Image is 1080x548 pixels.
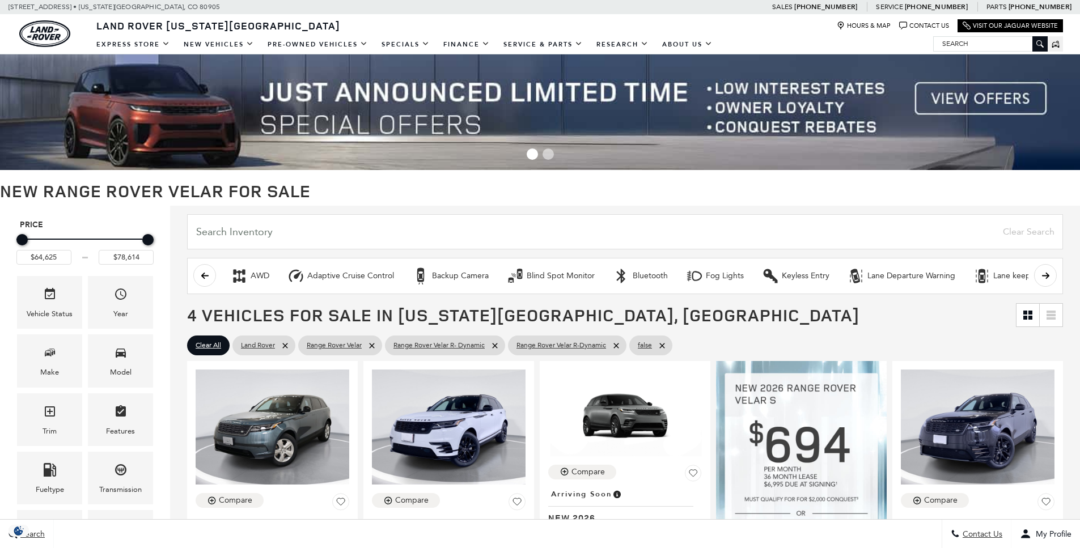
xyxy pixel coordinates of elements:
[1011,520,1080,548] button: Open user profile menu
[904,516,996,529] span: Available at Retailer
[372,369,526,485] img: 2025 LAND ROVER Range Rover Velar Dynamic SE
[142,234,154,245] div: Maximum Price
[432,271,489,281] div: Backup Camera
[412,267,429,284] div: Backup Camera
[393,338,485,352] span: Range Rover Velar R- Dynamic
[187,303,859,326] span: 4 Vehicles for Sale in [US_STATE][GEOGRAPHIC_DATA], [GEOGRAPHIC_DATA]
[43,425,57,437] div: Trim
[43,519,57,542] span: Mileage
[924,495,958,505] div: Compare
[841,264,962,288] button: Lane Departure WarningLane Departure Warning
[219,495,252,505] div: Compare
[1034,264,1057,287] button: scroll right
[548,486,702,546] a: Arriving SoonNew 2026Range Rover Velar Dynamic SE 400PS
[996,516,1006,529] span: Vehicle is in stock and ready for immediate delivery. Due to demand, availability is subject to c...
[251,271,269,281] div: AWD
[196,369,349,485] img: 2026 LAND ROVER Range Rover Velar S
[375,516,467,529] span: Available at Retailer
[16,230,154,265] div: Price
[507,267,524,284] div: Blind Spot Monitor
[782,271,829,281] div: Keyless Entry
[6,525,32,537] img: Opt-Out Icon
[876,3,903,11] span: Service
[967,264,1058,288] button: Lane keep assistLane keep assist
[899,22,949,30] a: Contact Us
[680,264,750,288] button: Fog LightsFog Lights
[88,393,153,446] div: FeaturesFeatures
[1037,493,1054,515] button: Save Vehicle
[1009,2,1071,11] a: [PHONE_NUMBER]
[6,525,32,537] section: Click to Open Cookie Consent Modal
[406,264,495,288] button: Backup CameraBackup Camera
[287,267,304,284] div: Adaptive Cruise Control
[231,267,248,284] div: AWD
[114,284,128,308] span: Year
[633,271,668,281] div: Bluetooth
[686,267,703,284] div: Fog Lights
[607,264,674,288] button: BluetoothBluetooth
[516,338,606,352] span: Range Rover Velar R-Dynamic
[837,22,891,30] a: Hours & Map
[934,37,1047,50] input: Search
[96,19,340,32] span: Land Rover [US_STATE][GEOGRAPHIC_DATA]
[90,35,719,54] nav: Main Navigation
[848,267,865,284] div: Lane Departure Warning
[548,465,616,479] button: Compare Vehicle
[756,264,836,288] button: Keyless EntryKeyless Entry
[17,276,82,329] div: VehicleVehicle Status
[114,402,128,425] span: Features
[99,250,154,265] input: Maximum
[901,369,1054,485] img: 2025 LAND ROVER Range Rover Velar Dynamic SE
[261,35,375,54] a: Pre-Owned Vehicles
[963,22,1058,30] a: Visit Our Jaguar Website
[993,271,1052,281] div: Lane keep assist
[527,271,595,281] div: Blind Spot Monitor
[16,250,71,265] input: Minimum
[187,214,1063,249] input: Search Inventory
[88,452,153,504] div: TransmissionTransmission
[905,2,968,11] a: [PHONE_NUMBER]
[27,308,73,320] div: Vehicle Status
[986,3,1007,11] span: Parts
[307,338,362,352] span: Range Rover Velar
[867,271,955,281] div: Lane Departure Warning
[772,3,793,11] span: Sales
[685,465,702,486] button: Save Vehicle
[19,20,70,47] a: land-rover
[20,220,150,230] h5: Price
[36,483,64,496] div: Fueltype
[281,264,400,288] button: Adaptive Cruise ControlAdaptive Cruise Control
[17,334,82,387] div: MakeMake
[16,234,28,245] div: Minimum Price
[43,284,57,308] span: Vehicle
[612,488,622,500] span: Vehicle is preparing for delivery to the retailer. MSRP will be finalized when the vehicle arrive...
[193,264,216,287] button: scroll left
[196,493,264,508] button: Compare Vehicle
[590,35,655,54] a: Research
[509,493,526,515] button: Save Vehicle
[90,35,177,54] a: EXPRESS STORE
[973,267,990,284] div: Lane keep assist
[613,267,630,284] div: Bluetooth
[467,516,477,529] span: Vehicle is in stock and ready for immediate delivery. Due to demand, availability is subject to c...
[960,529,1002,539] span: Contact Us
[291,516,301,529] span: Vehicle is in stock and ready for immediate delivery. Due to demand, availability is subject to c...
[198,516,291,529] span: Available at Retailer
[19,20,70,47] img: Land Rover
[90,19,347,32] a: Land Rover [US_STATE][GEOGRAPHIC_DATA]
[106,425,135,437] div: Features
[43,460,57,483] span: Fueltype
[543,148,554,160] span: Go to slide 2
[638,338,652,352] span: false
[375,35,437,54] a: Specials
[571,467,605,477] div: Compare
[88,334,153,387] div: ModelModel
[177,35,261,54] a: New Vehicles
[437,35,497,54] a: Finance
[551,488,612,500] span: Arriving Soon
[548,512,693,524] span: New 2026
[241,338,275,352] span: Land Rover
[501,264,601,288] button: Blind Spot MonitorBlind Spot Monitor
[307,271,394,281] div: Adaptive Cruise Control
[527,148,538,160] span: Go to slide 1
